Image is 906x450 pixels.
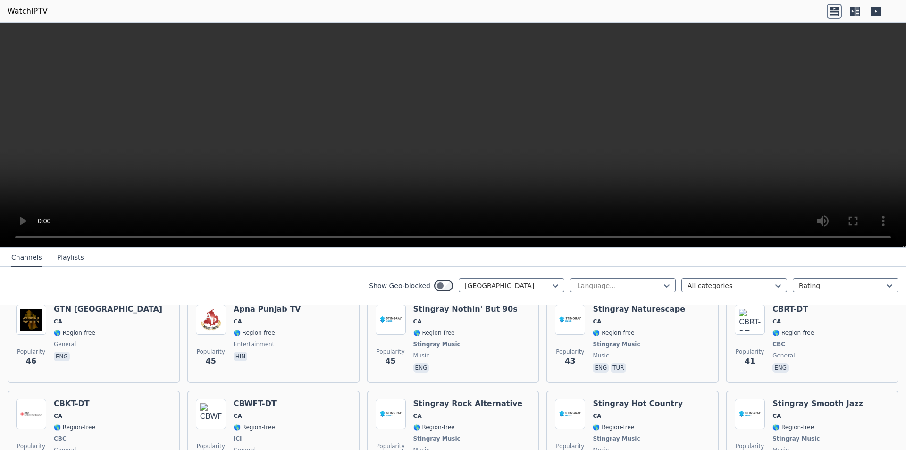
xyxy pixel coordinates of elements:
[593,424,634,431] span: 🌎 Region-free
[413,329,455,337] span: 🌎 Region-free
[611,363,626,373] p: tur
[593,412,601,420] span: CA
[234,399,277,408] h6: CBWFT-DT
[54,424,95,431] span: 🌎 Region-free
[385,356,395,367] span: 45
[54,352,70,361] p: eng
[593,399,683,408] h6: Stingray Hot Country
[555,399,585,429] img: Stingray Hot Country
[234,424,275,431] span: 🌎 Region-free
[206,356,216,367] span: 45
[8,6,48,17] a: WatchIPTV
[593,329,634,337] span: 🌎 Region-free
[772,363,789,373] p: eng
[369,281,430,290] label: Show Geo-blocked
[593,363,609,373] p: eng
[413,340,461,348] span: Stingray Music
[593,435,640,442] span: Stingray Music
[16,399,46,429] img: CBKT-DT
[413,318,422,325] span: CA
[413,352,429,359] span: music
[16,305,46,335] img: GTN Canada
[26,356,36,367] span: 46
[772,435,820,442] span: Stingray Music
[196,399,226,429] img: CBWFT-DT
[17,442,45,450] span: Popularity
[376,305,406,335] img: Stingray Nothin' But 90s
[565,356,575,367] span: 43
[736,442,764,450] span: Popularity
[772,424,814,431] span: 🌎 Region-free
[772,412,781,420] span: CA
[413,435,461,442] span: Stingray Music
[413,424,455,431] span: 🌎 Region-free
[234,318,242,325] span: CA
[736,348,764,356] span: Popularity
[593,340,640,348] span: Stingray Music
[772,399,863,408] h6: Stingray Smooth Jazz
[377,442,405,450] span: Popularity
[234,305,301,314] h6: Apna Punjab TV
[197,348,225,356] span: Popularity
[555,305,585,335] img: Stingray Naturescape
[234,329,275,337] span: 🌎 Region-free
[556,348,584,356] span: Popularity
[413,412,422,420] span: CA
[11,249,42,267] button: Channels
[57,249,84,267] button: Playlists
[196,305,226,335] img: Apna Punjab TV
[54,399,95,408] h6: CBKT-DT
[745,356,755,367] span: 41
[556,442,584,450] span: Popularity
[17,348,45,356] span: Popularity
[772,305,814,314] h6: CBRT-DT
[234,352,248,361] p: hin
[54,318,62,325] span: CA
[234,435,242,442] span: ICI
[735,399,765,429] img: Stingray Smooth Jazz
[735,305,765,335] img: CBRT-DT
[234,412,242,420] span: CA
[234,340,275,348] span: entertainment
[54,329,95,337] span: 🌎 Region-free
[413,305,518,314] h6: Stingray Nothin' But 90s
[54,412,62,420] span: CA
[54,305,162,314] h6: GTN [GEOGRAPHIC_DATA]
[772,352,795,359] span: general
[593,318,601,325] span: CA
[772,318,781,325] span: CA
[772,340,785,348] span: CBC
[413,363,429,373] p: eng
[772,329,814,337] span: 🌎 Region-free
[54,340,76,348] span: general
[376,399,406,429] img: Stingray Rock Alternative
[413,399,523,408] h6: Stingray Rock Alternative
[54,435,67,442] span: CBC
[593,305,685,314] h6: Stingray Naturescape
[377,348,405,356] span: Popularity
[593,352,609,359] span: music
[197,442,225,450] span: Popularity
